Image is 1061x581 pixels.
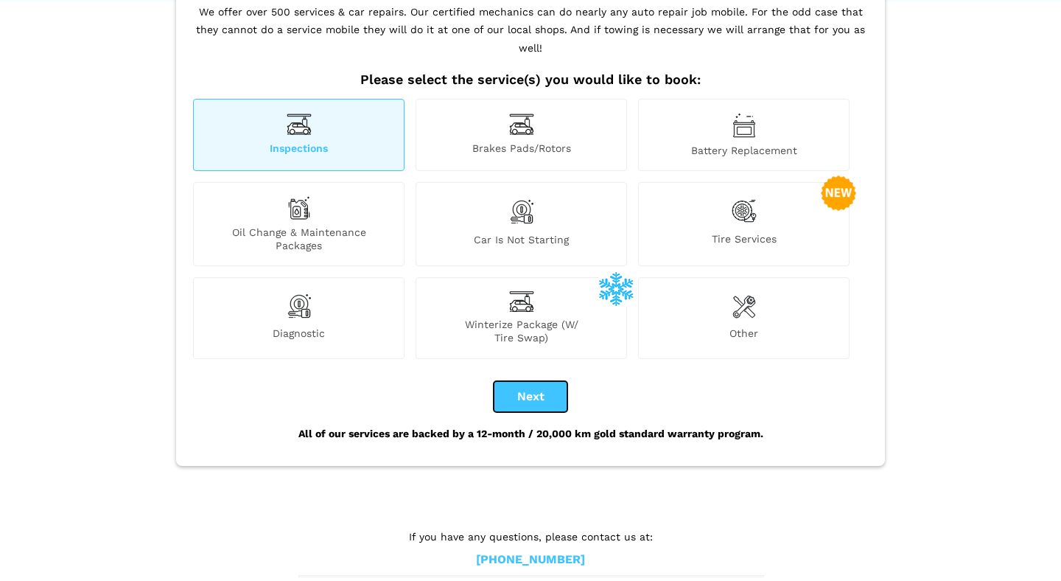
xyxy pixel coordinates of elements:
div: All of our services are backed by a 12-month / 20,000 km gold standard warranty program. [189,412,872,455]
span: Oil Change & Maintenance Packages [194,226,404,252]
img: winterize-icon_1.png [598,271,634,306]
span: Brakes Pads/Rotors [416,142,626,157]
span: Winterize Package (W/ Tire Swap) [416,318,626,344]
span: Other [639,327,849,344]
span: Inspections [194,142,404,157]
span: Battery Replacement [639,144,849,157]
p: If you have any questions, please contact us at: [298,529,763,545]
img: new-badge-2-48.png [821,175,856,211]
span: Tire Services [639,232,849,252]
span: Car is not starting [416,233,626,252]
h2: Please select the service(s) you would like to book: [189,72,872,88]
button: Next [494,381,567,412]
span: Diagnostic [194,327,404,344]
a: [PHONE_NUMBER] [476,552,585,568]
p: We offer over 500 services & car repairs. Our certified mechanics can do nearly any auto repair j... [189,3,872,72]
